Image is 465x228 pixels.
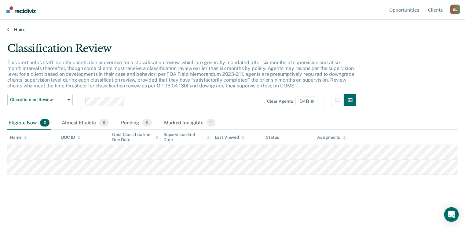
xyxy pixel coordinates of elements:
div: Almost Eligible8 [60,116,110,130]
span: 0 [142,119,152,127]
div: Last Viewed [215,135,244,140]
div: Open Intercom Messenger [444,207,459,222]
button: Classification Review [7,94,73,106]
div: Clear agents [267,99,293,104]
span: 2 [40,119,49,127]
div: Marked Ineligible1 [163,116,217,130]
span: 8 [99,119,109,127]
div: Eligible Now2 [7,116,51,130]
span: 1 [207,119,215,127]
div: Assigned to [317,135,346,140]
div: Name [10,135,27,140]
div: Pending0 [120,116,153,130]
div: Next Classification Due Date [112,132,159,142]
div: Supervision End Date [163,132,210,142]
img: Recidiviz [6,6,36,13]
span: Classification Review [10,97,65,102]
span: D4B [295,97,318,106]
div: Status [266,135,279,140]
div: Classification Review [7,42,356,60]
div: DOC ID [61,135,81,140]
p: This alert helps staff identify clients due or overdue for a classification review, which are gen... [7,60,354,89]
div: E L [450,5,460,14]
button: Profile dropdown button [450,5,460,14]
a: Home [7,27,458,32]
